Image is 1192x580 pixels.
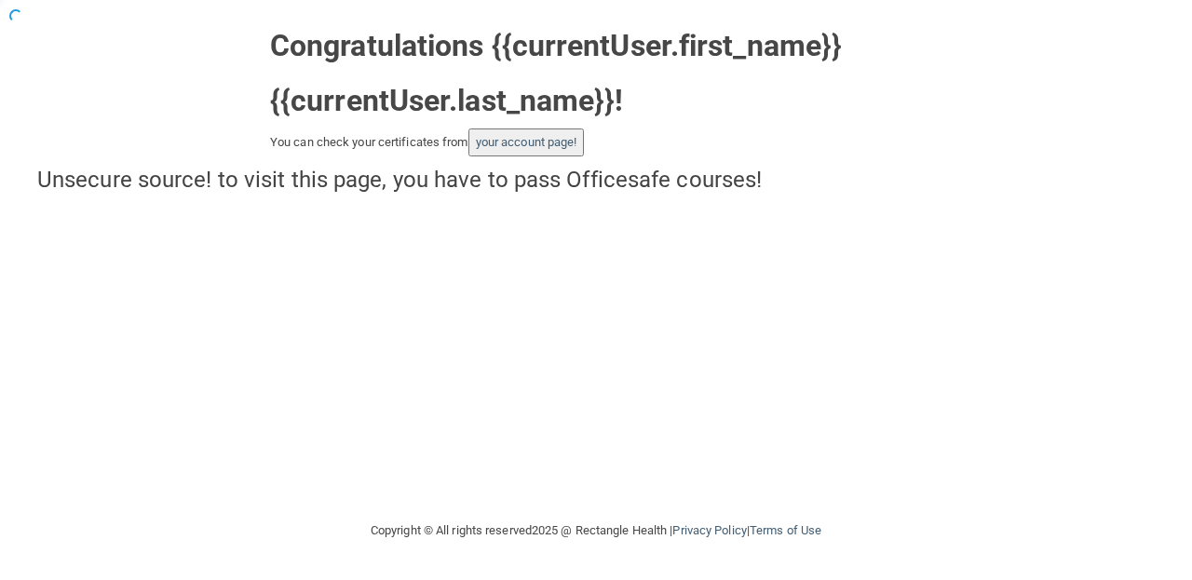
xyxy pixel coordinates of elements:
strong: Congratulations {{currentUser.first_name}} {{currentUser.last_name}}! [270,28,842,118]
button: your account page! [468,128,585,156]
a: your account page! [476,135,577,149]
div: Copyright © All rights reserved 2025 @ Rectangle Health | | [256,501,936,560]
a: Privacy Policy [672,523,746,537]
h4: Unsecure source! to visit this page, you have to pass Officesafe courses! [37,168,1155,192]
a: Terms of Use [750,523,821,537]
div: You can check your certificates from [270,128,922,156]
